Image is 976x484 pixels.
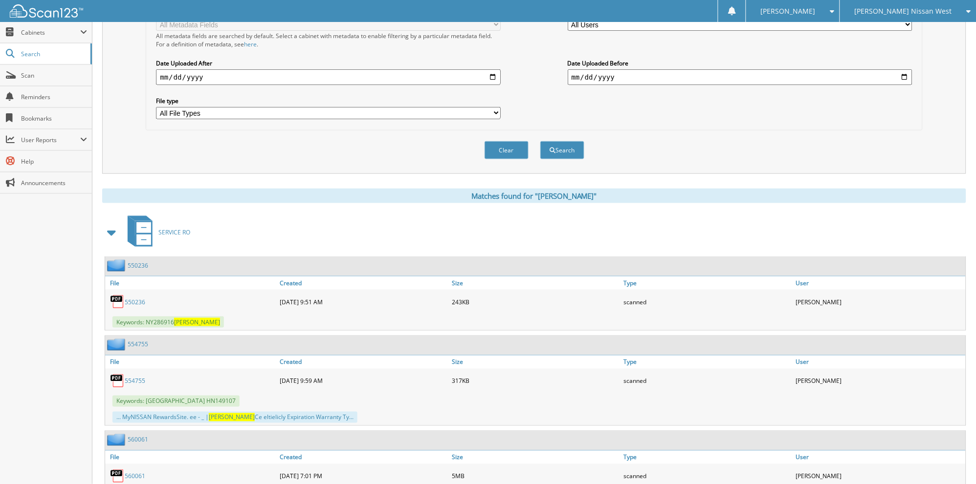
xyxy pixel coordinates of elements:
div: scanned [621,371,794,391]
a: File [105,356,277,369]
span: [PERSON_NAME] [209,413,255,421]
img: folder2.png [107,434,128,446]
div: [PERSON_NAME] [794,292,966,312]
div: ... MyNISSAN RewardsSite. ee - _ | Ce eltielicly Expiration Warranty Ty... [112,412,357,423]
a: File [105,451,277,464]
a: 554755 [128,340,148,349]
span: [PERSON_NAME] Nissan West [855,8,952,14]
button: Search [540,141,584,159]
span: [PERSON_NAME] [761,8,816,14]
a: User [794,276,966,290]
img: folder2.png [107,259,128,272]
div: [PERSON_NAME] [794,371,966,391]
label: File type [156,97,501,105]
span: User Reports [21,136,80,144]
a: Created [277,276,449,290]
button: Clear [485,141,529,159]
a: 560061 [125,472,145,481]
div: [DATE] 9:59 AM [277,371,449,391]
div: [DATE] 9:51 AM [277,292,449,312]
a: Size [449,276,621,290]
span: Keywords: NY286916 [112,316,224,328]
a: Size [449,451,621,464]
iframe: Chat Widget [927,437,976,484]
label: Date Uploaded Before [568,59,912,67]
span: Cabinets [21,28,80,37]
img: scan123-logo-white.svg [10,4,83,18]
span: Bookmarks [21,114,87,123]
a: Type [621,356,794,369]
a: SERVICE RO [122,213,190,252]
img: PDF.png [110,374,125,388]
div: 243KB [449,292,621,312]
span: Scan [21,71,87,80]
span: Announcements [21,179,87,187]
div: 317KB [449,371,621,391]
a: Created [277,356,449,369]
a: Size [449,356,621,369]
a: 550236 [125,298,145,306]
div: scanned [621,292,794,312]
label: Date Uploaded After [156,59,501,67]
img: folder2.png [107,338,128,351]
span: Keywords: [GEOGRAPHIC_DATA] HN149107 [112,396,240,407]
img: PDF.png [110,295,125,309]
span: Help [21,157,87,166]
span: Reminders [21,93,87,101]
div: Matches found for "[PERSON_NAME]" [102,189,966,203]
a: 550236 [128,261,148,270]
a: User [794,451,966,464]
a: File [105,276,277,290]
img: PDF.png [110,469,125,484]
span: Search [21,50,86,58]
a: here [244,40,257,48]
a: Created [277,451,449,464]
a: 554755 [125,377,145,385]
input: end [568,69,912,85]
a: 560061 [128,436,148,444]
a: Type [621,276,794,290]
span: SERVICE RO [158,228,190,236]
input: start [156,69,501,85]
div: All metadata fields are searched by default. Select a cabinet with metadata to enable filtering b... [156,32,501,48]
a: Type [621,451,794,464]
span: [PERSON_NAME] [174,318,220,326]
a: User [794,356,966,369]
